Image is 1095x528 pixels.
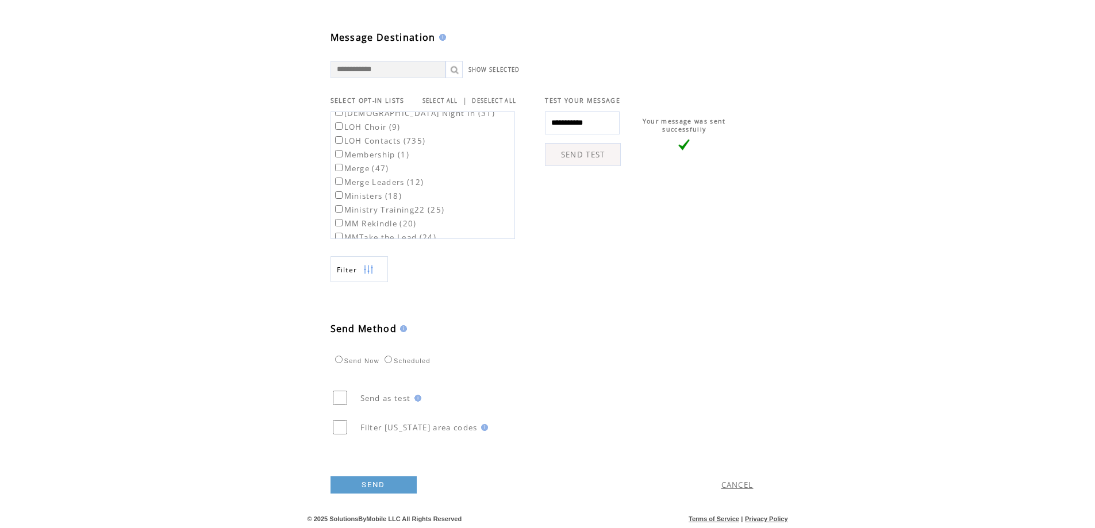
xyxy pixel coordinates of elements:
a: SEND TEST [545,143,621,166]
span: Send as test [360,393,411,403]
input: Ministry Training22 (25) [335,205,343,213]
span: Filter [US_STATE] area codes [360,422,478,433]
img: help.gif [397,325,407,332]
input: Send Now [335,356,343,363]
input: Ministers (18) [335,191,343,199]
span: Your message was sent successfully [643,117,726,133]
label: [DEMOGRAPHIC_DATA] Night In (31) [333,108,495,118]
span: | [741,515,743,522]
a: SELECT ALL [422,97,458,105]
label: MM Rekindle (20) [333,218,417,229]
label: Merge (47) [333,163,389,174]
input: LOH Contacts (735) [335,136,343,144]
img: filters.png [363,257,374,283]
a: CANCEL [721,480,754,490]
input: LOH Choir (9) [335,122,343,130]
span: © 2025 SolutionsByMobile LLC All Rights Reserved [308,515,462,522]
span: Message Destination [331,31,436,44]
input: Merge Leaders (12) [335,178,343,185]
img: help.gif [478,424,488,431]
label: Scheduled [382,357,431,364]
input: MM Rekindle (20) [335,219,343,226]
span: | [463,95,467,106]
img: help.gif [436,34,446,41]
input: Membership (1) [335,150,343,157]
a: SEND [331,476,417,494]
input: MMTake the Lead (24) [335,233,343,240]
img: vLarge.png [678,139,690,151]
span: Send Method [331,322,397,335]
label: LOH Contacts (735) [333,136,426,146]
a: Filter [331,256,388,282]
label: Merge Leaders (12) [333,177,424,187]
input: [DEMOGRAPHIC_DATA] Night In (31) [335,109,343,116]
img: help.gif [411,395,421,402]
a: SHOW SELECTED [468,66,520,74]
a: DESELECT ALL [472,97,516,105]
span: SELECT OPT-IN LISTS [331,97,405,105]
label: Send Now [332,357,379,364]
label: Ministers (18) [333,191,402,201]
label: LOH Choir (9) [333,122,401,132]
a: Terms of Service [689,515,739,522]
label: MMTake the Lead (24) [333,232,437,242]
input: Merge (47) [335,164,343,171]
a: Privacy Policy [745,515,788,522]
label: Ministry Training22 (25) [333,205,445,215]
span: TEST YOUR MESSAGE [545,97,620,105]
span: Show filters [337,265,358,275]
input: Scheduled [385,356,392,363]
label: Membership (1) [333,149,410,160]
